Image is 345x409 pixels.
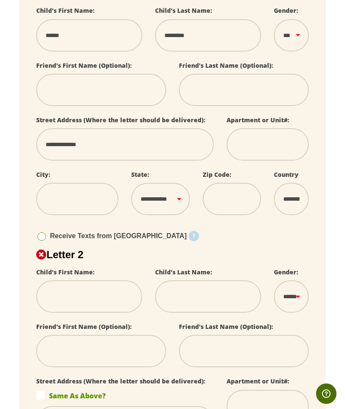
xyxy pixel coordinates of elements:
label: Friend's Last Name (Optional): [179,61,273,69]
label: Gender: [274,6,298,14]
label: Same As Above? [36,391,213,400]
iframe: Opens a widget where you can find more information [316,383,336,405]
label: Friend's Last Name (Optional): [179,323,273,331]
label: Friend's First Name (Optional): [36,323,132,331]
label: Zip Code: [203,170,231,179]
label: Apartment or Unit#: [227,377,289,385]
label: Street Address (Where the letter should be delivered): [36,377,205,385]
label: Child's Last Name: [155,268,212,276]
label: Street Address (Where the letter should be delivered): [36,116,205,124]
label: Gender: [274,268,298,276]
label: Apartment or Unit#: [227,116,289,124]
label: State: [131,170,149,179]
label: Friend's First Name (Optional): [36,61,132,69]
label: Child's First Name: [36,6,95,14]
h2: Letter 2 [36,249,309,261]
span: Receive Texts from [GEOGRAPHIC_DATA] [50,232,187,239]
label: City: [36,170,50,179]
label: Child's First Name: [36,268,95,276]
label: Country [274,170,299,179]
label: Child's Last Name: [155,6,212,14]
